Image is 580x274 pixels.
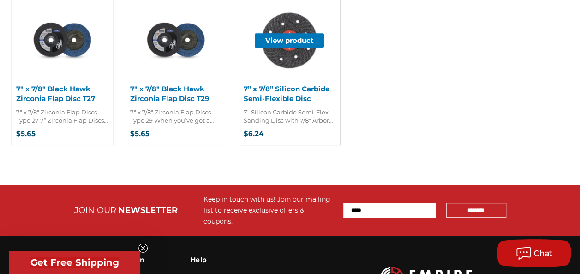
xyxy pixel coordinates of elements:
h3: Information [102,250,144,269]
span: 7” x 7/8” Silicon Carbide Semi-Flexible Disc [244,84,335,103]
span: Chat [534,249,553,258]
button: Close teaser [138,244,148,253]
h3: Help [191,250,220,269]
span: JOIN OUR [74,205,116,215]
button: View product [255,33,324,48]
div: Get Free ShippingClose teaser [9,251,140,274]
span: 7" x 7/8" Zirconia Flap Discs Type 29 When you’ve got a large surface area to grind a 4.5” flap d... [130,108,221,125]
span: NEWSLETTER [118,205,178,215]
span: 7" x 7/8" Black Hawk Zirconia Flap Disc T29 [130,84,221,103]
span: $5.65 [16,129,36,138]
span: $6.24 [244,129,263,138]
span: Get Free Shipping [30,257,119,268]
span: 7" x 7/8" Black Hawk Zirconia Flap Disc T27 [16,84,108,103]
span: 7" Silicon Carbide Semi-Flex Sanding Disc with 7/8" Arbor Hole 7" x 7/8" Silicon Carbide Semi-Fle... [244,108,335,125]
button: Chat [497,239,571,267]
span: 7" x 7/8" Zirconia Flap Discs Type 27 7” Zirconia Flap Discs by Black Hawk Abrasives are the perf... [16,108,108,125]
span: $5.65 [130,129,149,138]
div: Keep in touch with us! Join our mailing list to receive exclusive offers & coupons. [203,194,334,227]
